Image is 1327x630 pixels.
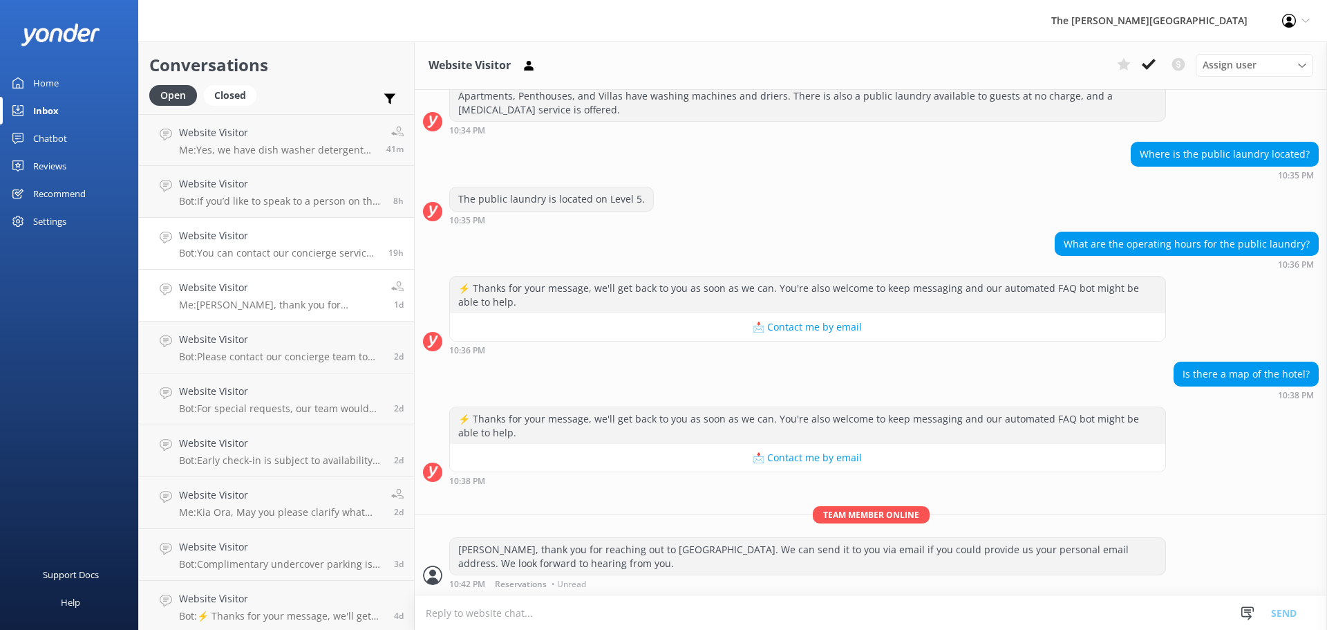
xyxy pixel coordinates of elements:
[388,247,404,259] span: Sep 27 2025 11:39am (UTC +13:00) Pacific/Auckland
[33,69,59,97] div: Home
[450,538,1165,575] div: [PERSON_NAME], thank you for reaching out to [GEOGRAPHIC_DATA]. We can send it to you via email i...
[179,299,381,311] p: Me: [PERSON_NAME], thank you for reaching out to [GEOGRAPHIC_DATA]. We can send it to you via ema...
[179,280,381,295] h4: Website Visitor
[1055,232,1318,256] div: What are the operating hours for the public laundry?
[33,152,66,180] div: Reviews
[1131,142,1318,166] div: Where is the public laundry located?
[21,24,100,46] img: yonder-white-logo.png
[179,488,381,503] h4: Website Visitor
[179,332,384,347] h4: Website Visitor
[449,216,485,225] strong: 10:35 PM
[449,476,1166,485] div: Sep 26 2025 10:38pm (UTC +13:00) Pacific/Auckland
[552,580,586,589] span: • Unread
[179,228,378,243] h4: Website Visitor
[179,195,383,207] p: Bot: If you’d like to speak to a person on the The [PERSON_NAME] team, please call [PHONE_NUMBER]...
[1278,172,1314,180] strong: 10:35 PM
[394,299,404,311] span: Sep 26 2025 10:42pm (UTC +13:00) Pacific/Auckland
[33,124,67,152] div: Chatbot
[179,247,378,259] p: Bot: You can contact our concierge service for assistance with reservations, activities, or speci...
[204,85,256,106] div: Closed
[61,589,80,616] div: Help
[449,345,1166,355] div: Sep 26 2025 10:36pm (UTC +13:00) Pacific/Auckland
[204,87,263,102] a: Closed
[139,270,414,322] a: Website VisitorMe:[PERSON_NAME], thank you for reaching out to [GEOGRAPHIC_DATA]. We can send it ...
[449,346,485,355] strong: 10:36 PM
[139,218,414,270] a: Website VisitorBot:You can contact our concierge service for assistance with reservations, activi...
[450,187,653,211] div: The public laundry is located on Level 5.
[450,407,1165,444] div: ⚡ Thanks for your message, we'll get back to you as soon as we can. You're also welcome to keep m...
[449,477,485,485] strong: 10:38 PM
[813,506,930,524] span: Team member online
[394,610,404,622] span: Sep 24 2025 03:51am (UTC +13:00) Pacific/Auckland
[179,176,383,192] h4: Website Visitor
[179,506,381,519] p: Me: Kia Ora, May you please clarify what you are enquiring about. Nga mihi nui (Kind regards), Ru...
[139,529,414,581] a: Website VisitorBot:Complimentary undercover parking is available for guests at The [PERSON_NAME][...
[179,125,376,140] h4: Website Visitor
[495,580,547,589] span: Reservations
[450,444,1165,472] button: 📩 Contact me by email
[450,277,1165,313] div: ⚡ Thanks for your message, we'll get back to you as soon as we can. You're also welcome to keep m...
[33,207,66,235] div: Settings
[1131,170,1319,180] div: Sep 26 2025 10:35pm (UTC +13:00) Pacific/Auckland
[139,322,414,373] a: Website VisitorBot:Please contact our concierge team to arrange airport shuttle transfers. You ca...
[429,57,511,75] h3: Website Visitor
[179,144,376,156] p: Me: Yes, we have dish washer detergent for our guests
[394,558,404,570] span: Sep 24 2025 12:14pm (UTC +13:00) Pacific/Auckland
[449,580,485,589] strong: 10:42 PM
[393,195,404,207] span: Sep 27 2025 11:00pm (UTC +13:00) Pacific/Auckland
[33,97,59,124] div: Inbox
[43,561,99,589] div: Support Docs
[450,84,1165,121] div: Apartments, Penthouses, and Villas have washing machines and driers. There is also a public laund...
[149,85,197,106] div: Open
[179,402,384,415] p: Bot: For special requests, our team would love to help create a memorable experience. Please cont...
[179,591,384,606] h4: Website Visitor
[1055,259,1319,269] div: Sep 26 2025 10:36pm (UTC +13:00) Pacific/Auckland
[1278,391,1314,400] strong: 10:38 PM
[139,114,414,166] a: Website VisitorMe:Yes, we have dish washer detergent for our guests41m
[394,402,404,414] span: Sep 25 2025 08:10pm (UTC +13:00) Pacific/Auckland
[149,52,404,78] h2: Conversations
[449,127,485,135] strong: 10:34 PM
[139,425,414,477] a: Website VisitorBot:Early check-in is subject to availability and may incur a fee. Please email yo...
[394,454,404,466] span: Sep 25 2025 03:48pm (UTC +13:00) Pacific/Auckland
[179,351,384,363] p: Bot: Please contact our concierge team to arrange airport shuttle transfers. You can reach them a...
[33,180,86,207] div: Recommend
[1196,54,1313,76] div: Assign User
[139,166,414,218] a: Website VisitorBot:If you’d like to speak to a person on the The [PERSON_NAME] team, please call ...
[179,539,384,555] h4: Website Visitor
[449,579,1166,589] div: Sep 26 2025 10:42pm (UTC +13:00) Pacific/Auckland
[394,506,404,518] span: Sep 25 2025 10:18am (UTC +13:00) Pacific/Auckland
[179,558,384,571] p: Bot: Complimentary undercover parking is available for guests at The [PERSON_NAME][GEOGRAPHIC_DAT...
[450,313,1165,341] button: 📩 Contact me by email
[1203,57,1257,73] span: Assign user
[179,610,384,622] p: Bot: ⚡ Thanks for your message, we'll get back to you as soon as we can. You're also welcome to k...
[394,351,404,362] span: Sep 25 2025 11:43pm (UTC +13:00) Pacific/Auckland
[1278,261,1314,269] strong: 10:36 PM
[449,215,654,225] div: Sep 26 2025 10:35pm (UTC +13:00) Pacific/Auckland
[179,384,384,399] h4: Website Visitor
[1174,362,1318,386] div: Is there a map of the hotel?
[449,125,1166,135] div: Sep 26 2025 10:34pm (UTC +13:00) Pacific/Auckland
[139,373,414,425] a: Website VisitorBot:For special requests, our team would love to help create a memorable experienc...
[1174,390,1319,400] div: Sep 26 2025 10:38pm (UTC +13:00) Pacific/Auckland
[386,143,404,155] span: Sep 28 2025 07:35am (UTC +13:00) Pacific/Auckland
[179,454,384,467] p: Bot: Early check-in is subject to availability and may incur a fee. Please email your arrival det...
[149,87,204,102] a: Open
[179,436,384,451] h4: Website Visitor
[139,477,414,529] a: Website VisitorMe:Kia Ora, May you please clarify what you are enquiring about. Nga mihi nui (Kin...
